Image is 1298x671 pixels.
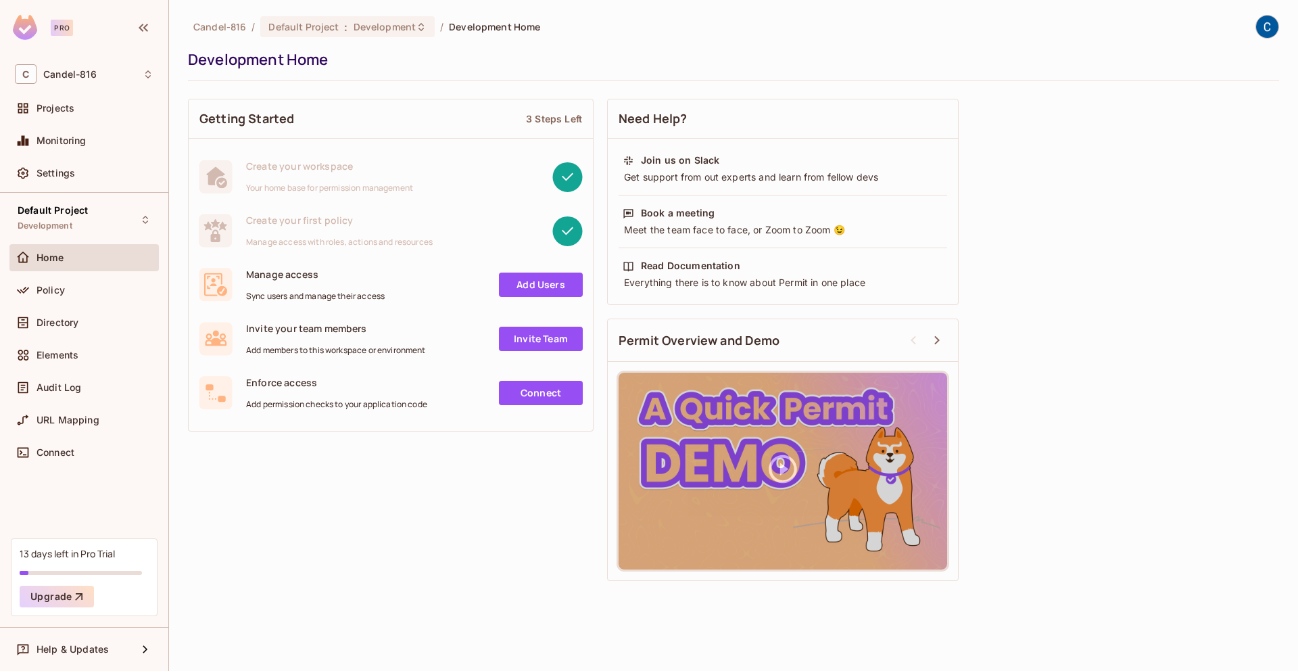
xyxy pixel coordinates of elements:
[246,322,426,335] span: Invite your team members
[37,135,87,146] span: Monitoring
[20,586,94,607] button: Upgrade
[619,110,688,127] span: Need Help?
[641,259,740,273] div: Read Documentation
[37,103,74,114] span: Projects
[246,183,413,193] span: Your home base for permission management
[440,20,443,33] li: /
[449,20,540,33] span: Development Home
[37,382,81,393] span: Audit Log
[499,273,583,297] a: Add Users
[51,20,73,36] div: Pro
[13,15,37,40] img: SReyMgAAAABJRU5ErkJggg==
[526,112,582,125] div: 3 Steps Left
[37,317,78,328] span: Directory
[246,160,413,172] span: Create your workspace
[188,49,1272,70] div: Development Home
[246,345,426,356] span: Add members to this workspace or environment
[37,285,65,296] span: Policy
[499,327,583,351] a: Invite Team
[641,154,719,167] div: Join us on Slack
[343,22,348,32] span: :
[37,644,109,655] span: Help & Updates
[20,547,115,560] div: 13 days left in Pro Trial
[18,205,88,216] span: Default Project
[246,214,433,227] span: Create your first policy
[268,20,339,33] span: Default Project
[623,170,943,184] div: Get support from out experts and learn from fellow devs
[246,399,427,410] span: Add permission checks to your application code
[199,110,294,127] span: Getting Started
[246,291,385,302] span: Sync users and manage their access
[619,332,780,349] span: Permit Overview and Demo
[18,221,72,231] span: Development
[354,20,416,33] span: Development
[193,20,246,33] span: the active workspace
[499,381,583,405] a: Connect
[246,237,433,248] span: Manage access with roles, actions and resources
[246,268,385,281] span: Manage access
[37,168,75,179] span: Settings
[43,69,97,80] span: Workspace: Candel-816
[37,350,78,361] span: Elements
[251,20,255,33] li: /
[37,415,99,425] span: URL Mapping
[623,223,943,237] div: Meet the team face to face, or Zoom to Zoom 😉
[641,206,715,220] div: Book a meeting
[246,376,427,389] span: Enforce access
[1256,16,1278,38] img: Candel Brawsha
[623,276,943,290] div: Everything there is to know about Permit in one place
[37,252,64,263] span: Home
[37,447,74,458] span: Connect
[15,64,37,84] span: C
